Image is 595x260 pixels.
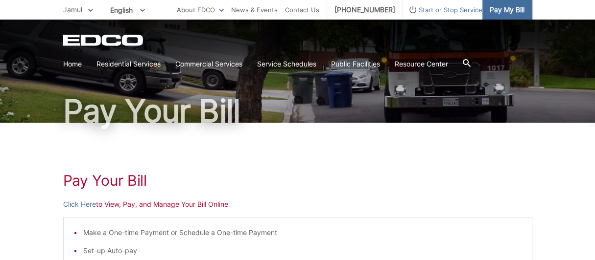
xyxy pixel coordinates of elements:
a: Commercial Services [175,59,242,69]
li: Set-up Auto-pay [83,245,522,256]
a: Resource Center [395,59,448,69]
span: English [103,2,152,18]
a: News & Events [231,4,278,15]
li: Make a One-time Payment or Schedule a One-time Payment [83,227,522,238]
a: Contact Us [285,4,319,15]
a: Home [63,59,82,69]
a: Service Schedules [257,59,316,69]
h1: Pay Your Bill [63,95,532,127]
p: to View, Pay, and Manage Your Bill Online [63,199,532,210]
span: Jamul [63,5,82,14]
a: Click Here [63,199,96,210]
a: Residential Services [96,59,161,69]
h1: Pay Your Bill [63,172,532,189]
a: EDCD logo. Return to the homepage. [63,34,144,46]
a: Public Facilities [331,59,380,69]
a: About EDCO [177,4,224,15]
span: Pay My Bill [490,4,524,15]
